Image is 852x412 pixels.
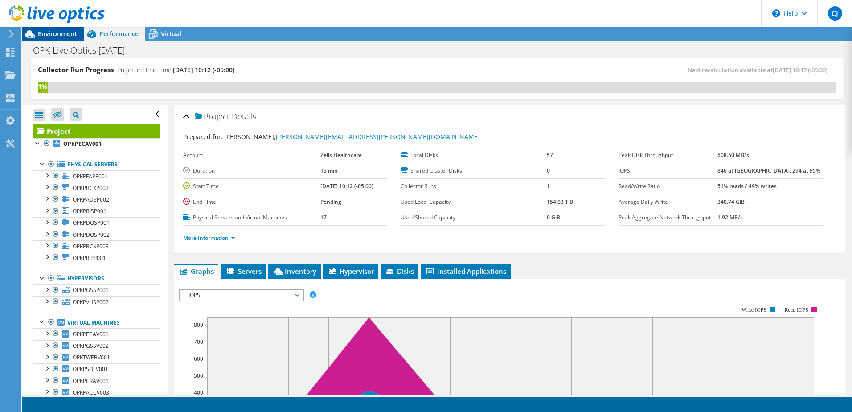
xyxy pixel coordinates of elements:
b: 51% reads / 49% writes [717,182,777,190]
a: Virtual Machines [33,317,160,328]
b: 1.92 MB/s [717,214,743,221]
a: OPKPBISP001 [33,206,160,217]
svg: \n [772,9,780,17]
span: OPKPBCKP002 [73,184,109,192]
b: 15 min [320,167,338,174]
span: OPKPRIPP001 [73,254,106,262]
span: Performance [99,29,139,38]
b: 0 [547,167,550,174]
a: Hypervisors [33,273,160,284]
label: Used Local Capacity [401,198,547,206]
label: Local Disks [401,151,547,160]
a: OPKPFAPP001 [33,170,160,182]
label: Shared Cluster Disks [401,166,547,175]
span: OPKPDOSP001 [73,219,110,227]
text: 500 [194,372,203,379]
b: 57 [547,151,553,159]
a: OPKPCRAV001 [33,375,160,387]
a: OPKTWEBV001 [33,352,160,363]
a: OPKPGSSV002 [33,340,160,352]
span: OPKPDOSP002 [73,231,110,239]
a: OPKPGSSP001 [33,284,160,296]
a: OPKPECAV001 [33,138,160,150]
span: OPKPECAV001 [73,330,109,338]
span: OPKPFAPP001 [73,173,108,180]
span: Installed Applications [425,267,506,276]
b: 1 [547,182,550,190]
b: 154.03 TiB [547,198,573,206]
text: 400 [194,389,203,396]
text: 700 [194,338,203,346]
a: Physical Servers [33,159,160,170]
a: OPKPDOSP001 [33,217,160,229]
span: OPKPBCKP003 [73,243,109,250]
span: OPKPVHSP002 [73,298,109,306]
span: Servers [226,267,262,276]
span: OPKPCRAV001 [73,377,109,385]
span: IOPS [184,290,299,301]
b: Pending [320,198,341,206]
label: Collector Runs [401,182,547,191]
span: Virtual [161,29,181,38]
label: Physical Servers and Virtual Machines [183,213,320,222]
span: OPKPGSSP001 [73,286,109,294]
span: OPKPBISP001 [73,207,106,215]
a: OPKPDOSP002 [33,229,160,240]
span: Graphs [179,267,214,276]
div: 1% [38,82,48,91]
h4: Projected End Time: [117,65,234,75]
span: Next recalculation available at [688,66,832,74]
span: CJ [828,6,842,21]
text: Write IOPS [741,307,766,313]
a: OPKPBCKP003 [33,240,160,252]
label: End Time [183,198,320,206]
text: Read IOPS [784,307,808,313]
b: [DATE] 10:12 (-05:00) [320,182,373,190]
span: Details [232,111,256,122]
span: OPKTWEBV001 [73,354,110,361]
b: 0 GiB [547,214,560,221]
span: [PERSON_NAME], [224,132,480,141]
h1: OPK Live Optics [DATE] [29,45,139,55]
a: More Information [183,234,235,242]
text: 600 [194,355,203,363]
b: 17 [320,214,327,221]
span: Project [195,112,229,121]
span: Inventory [273,267,316,276]
a: OPKPRIPP001 [33,252,160,264]
b: OPKPECAV001 [63,140,102,148]
a: OPKPBCKP002 [33,182,160,194]
span: [DATE] 10:12 (-05:00) [173,66,234,74]
label: Used Shared Capacity [401,213,547,222]
b: 340.74 GiB [717,198,745,206]
span: OPKPADSP002 [73,196,109,203]
a: OPKPSOFV001 [33,363,160,375]
b: 508.50 MB/s [717,151,749,159]
a: Project [33,124,160,138]
span: OPKPSOFV001 [73,365,108,373]
label: IOPS [619,166,717,175]
span: Hypervisor [328,267,374,276]
a: OPKPECAV001 [33,328,160,340]
a: OPKPACCV003 [33,387,160,398]
span: OPKPGSSV002 [73,342,109,350]
label: Account [183,151,320,160]
span: Environment [38,29,77,38]
label: Peak Disk Throughput [619,151,717,160]
label: Start Time [183,182,320,191]
span: OPKPACCV003 [73,389,109,396]
b: Zelis Healthcare [320,151,362,159]
a: OPKPADSP002 [33,194,160,205]
label: Peak Aggregate Network Throughput [619,213,717,222]
a: OPKPVHSP002 [33,296,160,308]
span: Disks [385,267,414,276]
label: Average Daily Write [619,198,717,206]
label: Read/Write Ratio [619,182,717,191]
text: 800 [194,321,203,329]
label: Prepared for: [183,132,223,141]
span: [DATE] 18:17 (-05:00) [773,66,827,74]
label: Duration [183,166,320,175]
a: [PERSON_NAME][EMAIL_ADDRESS][PERSON_NAME][DOMAIN_NAME] [276,132,480,141]
b: 846 at [GEOGRAPHIC_DATA], 294 at 95% [717,167,820,174]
